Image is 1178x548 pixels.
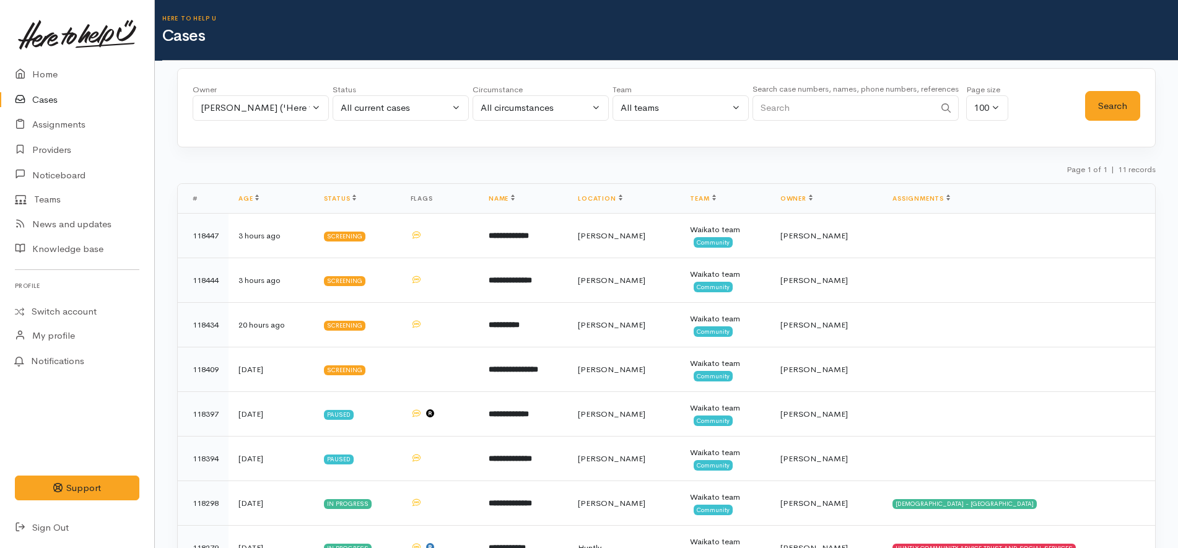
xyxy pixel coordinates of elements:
[690,357,760,370] div: Waikato team
[324,499,372,509] div: In progress
[229,392,314,437] td: [DATE]
[780,275,848,285] span: [PERSON_NAME]
[694,415,733,425] span: Community
[578,364,645,375] span: [PERSON_NAME]
[753,95,935,121] input: Search
[578,194,622,202] a: Location
[966,95,1008,121] button: 100
[780,194,813,202] a: Owner
[229,437,314,481] td: [DATE]
[473,95,609,121] button: All circumstances
[201,101,310,115] div: [PERSON_NAME] ('Here to help u')
[333,84,469,96] div: Status
[694,505,733,515] span: Community
[690,402,760,414] div: Waikato team
[694,371,733,381] span: Community
[694,460,733,470] span: Community
[694,237,733,247] span: Community
[780,230,848,241] span: [PERSON_NAME]
[780,320,848,330] span: [PERSON_NAME]
[178,481,229,526] td: 118298
[229,481,314,526] td: [DATE]
[324,454,354,464] div: Paused
[966,84,1008,96] div: Page size
[162,27,1178,45] h1: Cases
[178,258,229,303] td: 118444
[780,409,848,419] span: [PERSON_NAME]
[974,101,989,115] div: 100
[578,230,645,241] span: [PERSON_NAME]
[193,95,329,121] button: Katarina Daly ('Here to help u')
[690,536,760,548] div: Waikato team
[613,84,749,96] div: Team
[324,232,365,241] div: Screening
[489,194,515,202] a: Name
[578,275,645,285] span: [PERSON_NAME]
[578,409,645,419] span: [PERSON_NAME]
[1085,91,1140,121] button: Search
[780,453,848,464] span: [PERSON_NAME]
[178,184,229,214] th: #
[780,498,848,508] span: [PERSON_NAME]
[473,84,609,96] div: Circumstance
[690,224,760,236] div: Waikato team
[690,194,715,202] a: Team
[892,499,1037,509] div: [DEMOGRAPHIC_DATA] - [GEOGRAPHIC_DATA]
[690,491,760,503] div: Waikato team
[892,194,950,202] a: Assignments
[753,84,959,94] small: Search case numbers, names, phone numbers, references
[401,184,479,214] th: Flags
[690,446,760,459] div: Waikato team
[481,101,590,115] div: All circumstances
[229,258,314,303] td: 3 hours ago
[780,364,848,375] span: [PERSON_NAME]
[341,101,450,115] div: All current cases
[238,194,259,202] a: Age
[178,303,229,347] td: 118434
[178,214,229,258] td: 118447
[193,84,329,96] div: Owner
[178,437,229,481] td: 118394
[324,321,365,331] div: Screening
[15,277,139,294] h6: Profile
[229,347,314,392] td: [DATE]
[324,194,357,202] a: Status
[1067,164,1156,175] small: Page 1 of 1 11 records
[690,268,760,281] div: Waikato team
[1111,164,1114,175] span: |
[613,95,749,121] button: All teams
[178,347,229,392] td: 118409
[690,313,760,325] div: Waikato team
[578,320,645,330] span: [PERSON_NAME]
[229,214,314,258] td: 3 hours ago
[694,326,733,336] span: Community
[162,15,1178,22] h6: Here to help u
[324,276,365,286] div: Screening
[694,282,733,292] span: Community
[324,365,365,375] div: Screening
[178,392,229,437] td: 118397
[15,476,139,501] button: Support
[333,95,469,121] button: All current cases
[229,303,314,347] td: 20 hours ago
[324,410,354,420] div: Paused
[578,498,645,508] span: [PERSON_NAME]
[578,453,645,464] span: [PERSON_NAME]
[621,101,730,115] div: All teams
